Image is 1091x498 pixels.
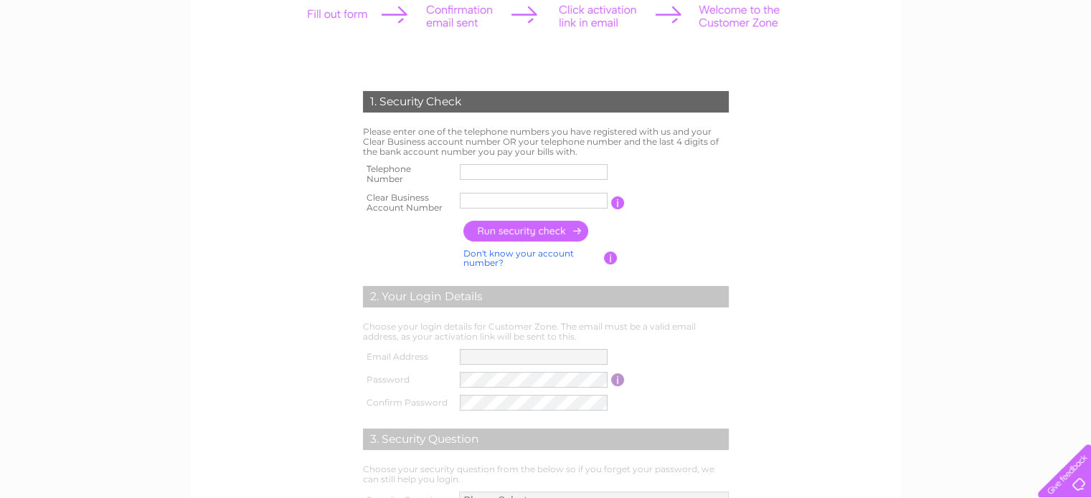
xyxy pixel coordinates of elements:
[966,61,1009,72] a: Telecoms
[463,248,574,269] a: Don't know your account number?
[359,318,732,345] td: Choose your login details for Customer Zone. The email must be a valid email address, as your act...
[207,8,885,70] div: Clear Business is a trading name of Verastar Limited (registered in [GEOGRAPHIC_DATA] No. 3667643...
[1047,61,1082,72] a: Contact
[363,91,729,112] div: 1. Security Check
[359,123,732,160] td: Please enter one of the telephone numbers you have registered with us and your Clear Business acc...
[363,428,729,450] div: 3. Security Question
[359,160,457,188] th: Telephone Number
[359,345,457,368] th: Email Address
[890,61,917,72] a: Water
[359,368,457,391] th: Password
[926,61,958,72] a: Energy
[359,391,457,414] th: Confirm Password
[1018,61,1039,72] a: Blog
[38,37,111,81] img: logo.png
[604,252,618,264] input: Information
[363,286,729,307] div: 2. Your Login Details
[611,373,625,386] input: Information
[359,188,457,217] th: Clear Business Account Number
[611,196,625,209] input: Information
[359,461,732,488] td: Choose your security question from the below so if you forget your password, we can still help yo...
[821,7,920,25] a: 0333 014 3131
